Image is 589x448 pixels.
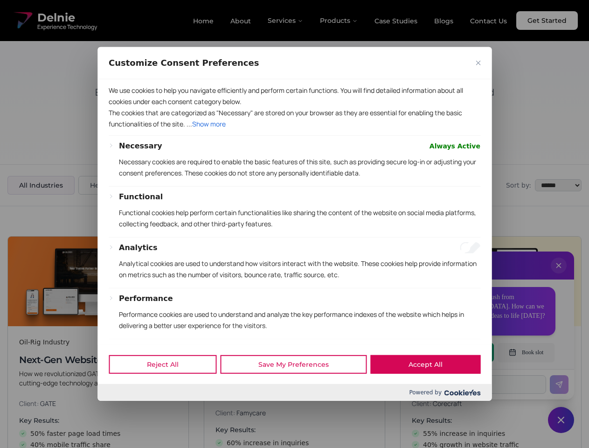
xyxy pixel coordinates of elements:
[460,242,480,253] input: Enable Analytics
[119,140,162,152] button: Necessary
[220,355,367,374] button: Save My Preferences
[119,242,158,253] button: Analytics
[444,390,480,396] img: Cookieyes logo
[109,85,480,107] p: We use cookies to help you navigate efficiently and perform certain functions. You will find deta...
[370,355,480,374] button: Accept All
[192,119,226,130] button: Show more
[119,156,480,179] p: Necessary cookies are required to enable the basic features of this site, such as providing secur...
[109,107,480,130] p: The cookies that are categorized as "Necessary" are stored on your browser as they are essential ...
[109,355,216,374] button: Reject All
[119,293,173,304] button: Performance
[430,140,480,152] span: Always Active
[109,57,259,69] span: Customize Consent Preferences
[119,191,163,203] button: Functional
[119,207,480,230] p: Functional cookies help perform certain functionalities like sharing the content of the website o...
[119,309,480,331] p: Performance cookies are used to understand and analyze the key performance indexes of the website...
[97,384,492,401] div: Powered by
[476,61,480,65] img: Close
[119,258,480,280] p: Analytical cookies are used to understand how visitors interact with the website. These cookies h...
